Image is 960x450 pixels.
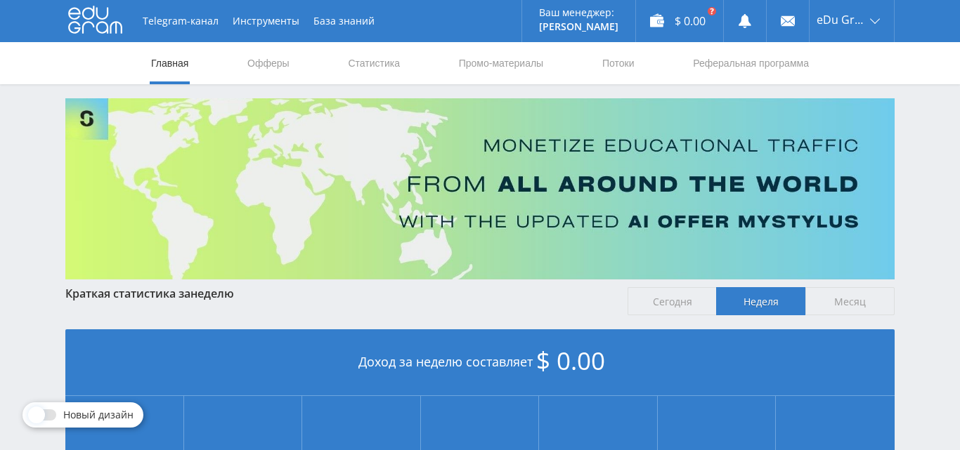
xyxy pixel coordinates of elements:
div: Доход за неделю составляет [65,329,895,396]
span: Сегодня [628,287,717,315]
a: Промо-материалы [458,42,545,84]
a: Реферальная программа [692,42,810,84]
a: Потоки [601,42,636,84]
span: Новый дизайн [63,409,134,421]
a: Статистика [346,42,401,84]
span: eDu Group [817,14,866,25]
img: Banner [65,98,895,279]
a: Офферы [246,42,291,84]
div: Краткая статистика за [65,287,614,300]
p: [PERSON_NAME] [539,21,618,32]
p: Ваш менеджер: [539,7,618,18]
span: неделю [190,286,234,301]
a: Главная [150,42,190,84]
span: Неделя [716,287,805,315]
span: $ 0.00 [536,344,605,377]
span: Месяц [805,287,895,315]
